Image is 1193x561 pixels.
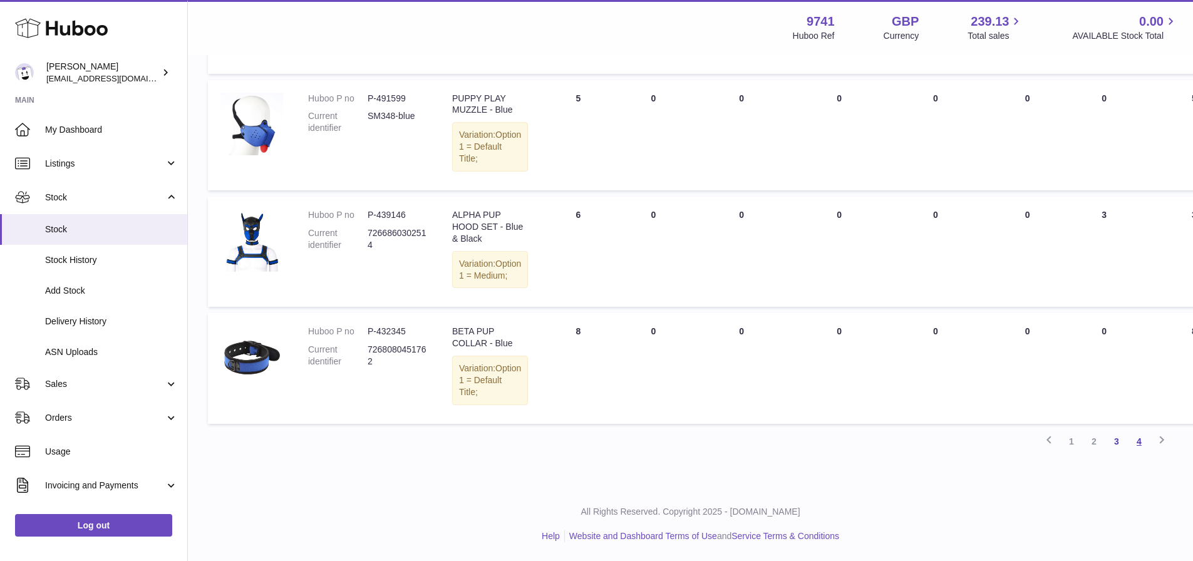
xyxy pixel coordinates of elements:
[368,227,427,251] dd: 7266860302514
[1060,430,1083,453] a: 1
[15,63,34,82] img: internalAdmin-9741@internal.huboo.com
[616,197,691,307] td: 0
[308,110,368,134] dt: Current identifier
[368,93,427,105] dd: P-491599
[368,344,427,368] dd: 7268080451762
[933,326,938,336] span: 0
[220,326,283,388] img: product image
[540,313,616,423] td: 8
[968,30,1023,42] span: Total sales
[308,344,368,368] dt: Current identifier
[452,93,528,116] div: PUPPY PLAY MUZZLE - Blue
[807,13,835,30] strong: 9741
[452,251,528,289] div: Variation:
[793,30,835,42] div: Huboo Ref
[45,124,178,136] span: My Dashboard
[1070,197,1139,307] td: 3
[1072,13,1178,42] a: 0.00 AVAILABLE Stock Total
[542,531,560,541] a: Help
[368,326,427,337] dd: P-432345
[45,158,165,170] span: Listings
[985,313,1070,423] td: 0
[459,130,521,163] span: Option 1 = Default Title;
[368,110,427,134] dd: SM348-blue
[1072,30,1178,42] span: AVAILABLE Stock Total
[46,73,184,83] span: [EMAIL_ADDRESS][DOMAIN_NAME]
[45,192,165,203] span: Stock
[1105,430,1128,453] a: 3
[45,346,178,358] span: ASN Uploads
[198,506,1183,518] p: All Rights Reserved. Copyright 2025 - [DOMAIN_NAME]
[792,313,886,423] td: 0
[308,326,368,337] dt: Huboo P no
[45,480,165,492] span: Invoicing and Payments
[45,446,178,458] span: Usage
[368,209,427,221] dd: P-439146
[985,197,1070,307] td: 0
[220,209,283,272] img: product image
[731,531,839,541] a: Service Terms & Conditions
[691,197,792,307] td: 0
[45,254,178,266] span: Stock History
[1083,430,1105,453] a: 2
[1128,430,1150,453] a: 4
[884,30,919,42] div: Currency
[46,61,159,85] div: [PERSON_NAME]
[45,316,178,327] span: Delivery History
[565,530,839,542] li: and
[452,122,528,172] div: Variation:
[616,313,691,423] td: 0
[452,326,528,349] div: BETA PUP COLLAR - Blue
[45,378,165,390] span: Sales
[220,93,283,155] img: product image
[892,13,919,30] strong: GBP
[933,93,938,103] span: 0
[308,209,368,221] dt: Huboo P no
[985,80,1070,190] td: 0
[540,80,616,190] td: 5
[45,412,165,424] span: Orders
[616,80,691,190] td: 0
[1070,80,1139,190] td: 0
[45,285,178,297] span: Add Stock
[459,259,521,280] span: Option 1 = Medium;
[1139,13,1164,30] span: 0.00
[308,227,368,251] dt: Current identifier
[971,13,1009,30] span: 239.13
[459,363,521,397] span: Option 1 = Default Title;
[933,210,938,220] span: 0
[569,531,717,541] a: Website and Dashboard Terms of Use
[691,313,792,423] td: 0
[308,93,368,105] dt: Huboo P no
[792,80,886,190] td: 0
[968,13,1023,42] a: 239.13 Total sales
[45,224,178,235] span: Stock
[452,356,528,405] div: Variation:
[452,209,528,245] div: ALPHA PUP HOOD SET - Blue & Black
[15,514,172,537] a: Log out
[792,197,886,307] td: 0
[691,80,792,190] td: 0
[1070,313,1139,423] td: 0
[540,197,616,307] td: 6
